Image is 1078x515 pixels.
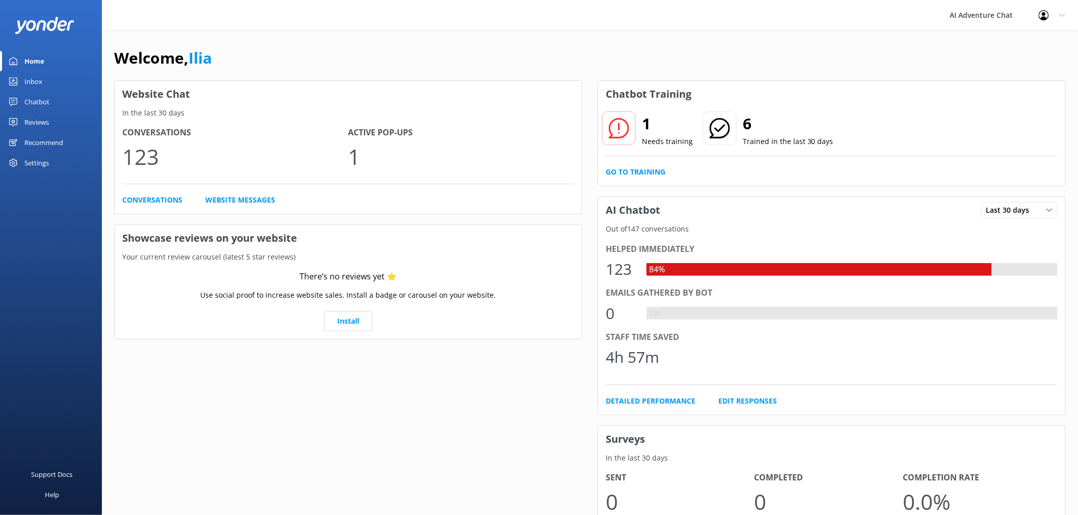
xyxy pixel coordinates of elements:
[646,307,663,320] div: 0%
[743,136,833,147] p: Trained in the last 30 days
[646,263,667,276] div: 84%
[24,112,49,132] div: Reviews
[598,81,699,107] h3: Chatbot Training
[903,471,1052,484] h4: Completion Rate
[598,452,1065,464] p: In the last 30 days
[598,426,1065,452] h3: Surveys
[122,126,348,139] h4: Conversations
[606,471,754,484] h4: Sent
[743,111,833,136] h2: 6
[606,287,1058,300] div: Emails gathered by bot
[45,484,59,505] div: Help
[205,194,275,206] a: Website Messages
[115,81,582,107] h3: Website Chat
[348,126,575,139] h4: Active Pop-ups
[15,17,74,34] img: yonder-white-logo.png
[188,47,212,68] a: Ilia
[598,197,668,223] h3: AI Chatbot
[606,301,636,326] div: 0
[606,257,636,281] div: 123
[986,205,1036,216] span: Last 30 days
[606,395,695,407] a: Detailed Performance
[300,270,397,283] div: There’s no reviews yet ⭐
[115,251,582,263] p: Your current review carousel (latest 5 star reviews)
[754,471,903,484] h4: Completed
[598,223,1065,235] p: Out of 147 conversations
[122,139,348,174] p: 123
[606,243,1058,256] div: Helped immediately
[24,92,49,112] div: Chatbot
[115,225,582,251] h3: Showcase reviews on your website
[201,290,496,301] p: Use social proof to increase website sales. Install a badge or carousel on your website.
[606,345,659,369] div: 4h 57m
[606,331,1058,344] div: Staff time saved
[32,464,73,484] div: Support Docs
[24,132,63,153] div: Recommend
[642,111,693,136] h2: 1
[348,139,575,174] p: 1
[114,46,212,70] h1: Welcome,
[122,194,182,206] a: Conversations
[642,136,693,147] p: Needs training
[606,166,665,178] a: Go to Training
[115,107,582,119] p: In the last 30 days
[24,71,42,92] div: Inbox
[324,311,372,331] a: Install
[718,395,777,407] a: Edit Responses
[24,51,44,71] div: Home
[24,153,49,173] div: Settings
